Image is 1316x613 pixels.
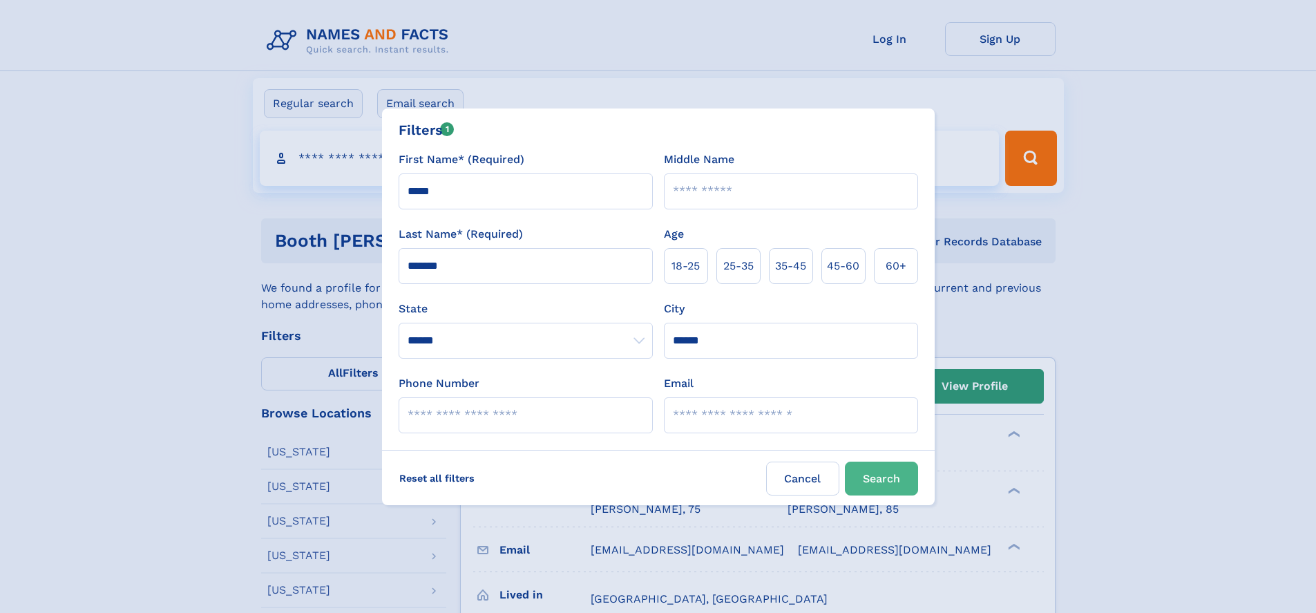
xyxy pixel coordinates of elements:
[399,120,455,140] div: Filters
[664,151,734,168] label: Middle Name
[664,375,694,392] label: Email
[845,462,918,496] button: Search
[399,226,523,243] label: Last Name* (Required)
[664,301,685,317] label: City
[766,462,839,496] label: Cancel
[723,258,754,274] span: 25‑35
[399,375,479,392] label: Phone Number
[775,258,806,274] span: 35‑45
[664,226,684,243] label: Age
[827,258,859,274] span: 45‑60
[399,151,524,168] label: First Name* (Required)
[886,258,906,274] span: 60+
[390,462,484,495] label: Reset all filters
[399,301,653,317] label: State
[671,258,700,274] span: 18‑25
